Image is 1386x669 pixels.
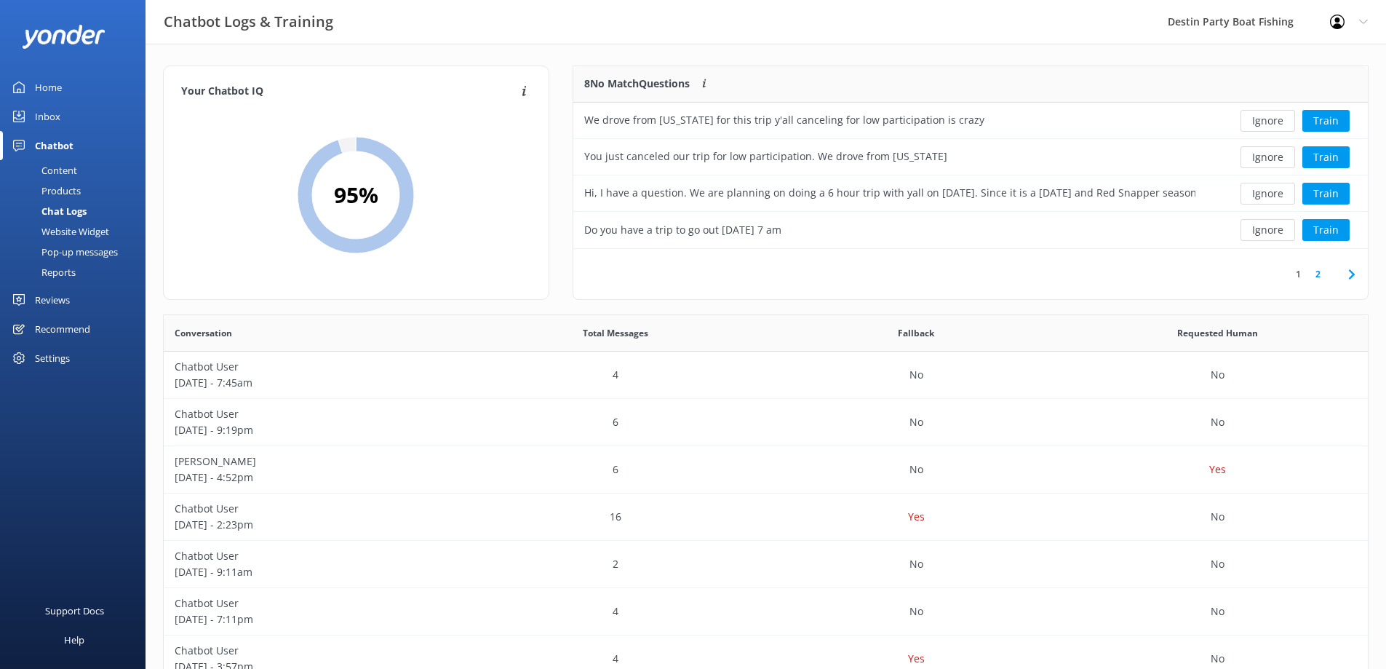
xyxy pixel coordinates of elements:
[584,149,947,165] div: You just canceled our trip for low participation. We drove from [US_STATE]
[175,326,232,340] span: Conversation
[164,588,1368,636] div: row
[175,470,454,486] p: [DATE] - 4:52pm
[1240,183,1295,205] button: Ignore
[1289,267,1308,281] a: 1
[613,367,618,383] p: 4
[164,10,333,33] h3: Chatbot Logs & Training
[164,352,1368,399] div: row
[175,548,454,564] p: Chatbot User
[164,541,1368,588] div: row
[35,73,62,102] div: Home
[175,595,454,611] p: Chatbot User
[1211,414,1224,430] p: No
[1177,326,1258,340] span: Requested Human
[164,399,1368,446] div: row
[175,501,454,517] p: Chatbot User
[175,422,454,438] p: [DATE] - 9:19pm
[9,181,81,201] div: Products
[573,103,1368,139] div: row
[908,651,925,667] p: Yes
[909,367,923,383] p: No
[583,326,648,340] span: Total Messages
[909,556,923,572] p: No
[9,181,146,201] a: Products
[613,651,618,667] p: 4
[1211,651,1224,667] p: No
[1211,603,1224,619] p: No
[9,242,146,262] a: Pop-up messages
[175,564,454,580] p: [DATE] - 9:11am
[909,414,923,430] p: No
[898,326,934,340] span: Fallback
[1211,556,1224,572] p: No
[9,160,77,181] div: Content
[613,603,618,619] p: 4
[613,556,618,572] p: 2
[1302,219,1350,241] button: Train
[1209,462,1226,478] p: Yes
[175,359,454,375] p: Chatbot User
[35,285,70,314] div: Reviews
[613,462,618,478] p: 6
[573,139,1368,175] div: row
[9,262,146,282] a: Reports
[1240,219,1295,241] button: Ignore
[9,221,109,242] div: Website Widget
[334,178,378,213] h2: 95 %
[573,212,1368,248] div: row
[9,242,118,262] div: Pop-up messages
[584,112,984,128] div: We drove from [US_STATE] for this trip y'all canceling for low participation is crazy
[9,262,76,282] div: Reports
[1302,110,1350,132] button: Train
[1211,367,1224,383] p: No
[909,603,923,619] p: No
[1240,146,1295,168] button: Ignore
[35,344,70,373] div: Settings
[909,462,923,478] p: No
[1302,146,1350,168] button: Train
[164,494,1368,541] div: row
[908,509,925,525] p: Yes
[573,175,1368,212] div: row
[9,221,146,242] a: Website Widget
[175,517,454,533] p: [DATE] - 2:23pm
[584,76,690,92] p: 8 No Match Questions
[35,102,60,131] div: Inbox
[584,222,781,238] div: Do you have a trip to go out [DATE] 7 am
[584,185,1195,201] div: Hi, I have a question. We are planning on doing a 6 hour trip with yall on [DATE]. Since it is a ...
[1308,267,1328,281] a: 2
[573,103,1368,248] div: grid
[175,454,454,470] p: [PERSON_NAME]
[9,160,146,181] a: Content
[1240,110,1295,132] button: Ignore
[1302,183,1350,205] button: Train
[35,131,73,160] div: Chatbot
[175,406,454,422] p: Chatbot User
[613,414,618,430] p: 6
[9,201,146,221] a: Chat Logs
[9,201,87,221] div: Chat Logs
[1211,509,1224,525] p: No
[164,446,1368,494] div: row
[175,643,454,659] p: Chatbot User
[175,375,454,391] p: [DATE] - 7:45am
[35,314,90,344] div: Recommend
[175,611,454,628] p: [DATE] - 7:11pm
[610,509,621,525] p: 16
[22,25,105,49] img: yonder-white-logo.png
[45,596,104,625] div: Support Docs
[181,84,517,100] h4: Your Chatbot IQ
[64,625,84,654] div: Help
